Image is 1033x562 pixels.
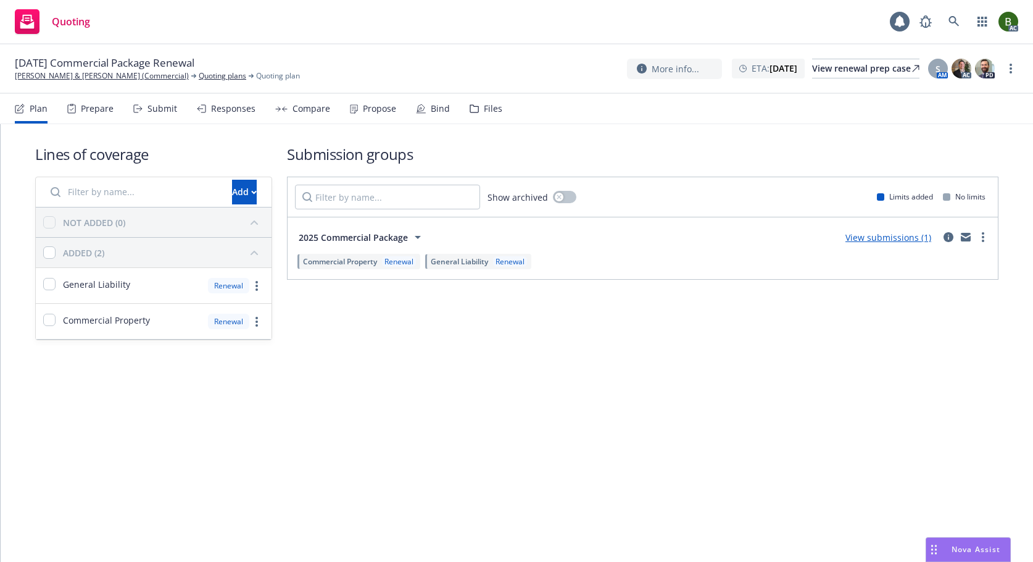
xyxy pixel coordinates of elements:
[292,104,330,114] div: Compare
[484,104,502,114] div: Files
[249,314,264,329] a: more
[926,537,1011,562] button: Nova Assist
[63,314,150,327] span: Commercial Property
[958,230,973,245] a: mail
[287,144,998,164] h1: Submission groups
[30,104,48,114] div: Plan
[431,104,450,114] div: Bind
[147,104,177,114] div: Submit
[63,246,104,259] div: ADDED (2)
[431,256,488,267] span: General Liability
[845,232,931,243] a: View submissions (1)
[15,56,194,70] span: [DATE] Commercial Package Renewal
[998,12,1018,31] img: photo
[752,62,797,75] span: ETA :
[15,70,189,82] a: [PERSON_NAME] & [PERSON_NAME] (Commercial)
[81,104,114,114] div: Prepare
[1003,61,1018,76] a: more
[43,180,225,204] input: Filter by name...
[975,59,995,78] img: photo
[199,70,246,82] a: Quoting plans
[652,62,699,75] span: More info...
[493,256,527,267] div: Renewal
[943,191,985,202] div: No limits
[10,4,95,39] a: Quoting
[295,225,429,250] button: 2025 Commercial Package
[487,191,548,204] span: Show archived
[770,62,797,74] strong: [DATE]
[249,279,264,293] a: more
[63,216,125,229] div: NOT ADDED (0)
[63,278,130,291] span: General Liability
[970,9,995,34] a: Switch app
[303,256,377,267] span: Commercial Property
[35,144,272,164] h1: Lines of coverage
[256,70,300,82] span: Quoting plan
[812,59,919,78] a: View renewal prep case
[877,191,933,202] div: Limits added
[627,59,722,79] button: More info...
[913,9,938,34] a: Report a Bug
[52,17,90,27] span: Quoting
[382,256,416,267] div: Renewal
[976,230,990,245] a: more
[942,9,966,34] a: Search
[363,104,396,114] div: Propose
[208,278,249,293] div: Renewal
[926,538,942,561] div: Drag to move
[211,104,255,114] div: Responses
[299,231,408,244] span: 2025 Commercial Package
[952,59,971,78] img: photo
[941,230,956,245] a: circleInformation
[63,212,264,232] button: NOT ADDED (0)
[295,185,480,209] input: Filter by name...
[63,243,264,262] button: ADDED (2)
[952,544,1000,555] span: Nova Assist
[936,62,940,75] span: S
[232,180,257,204] button: Add
[208,314,249,329] div: Renewal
